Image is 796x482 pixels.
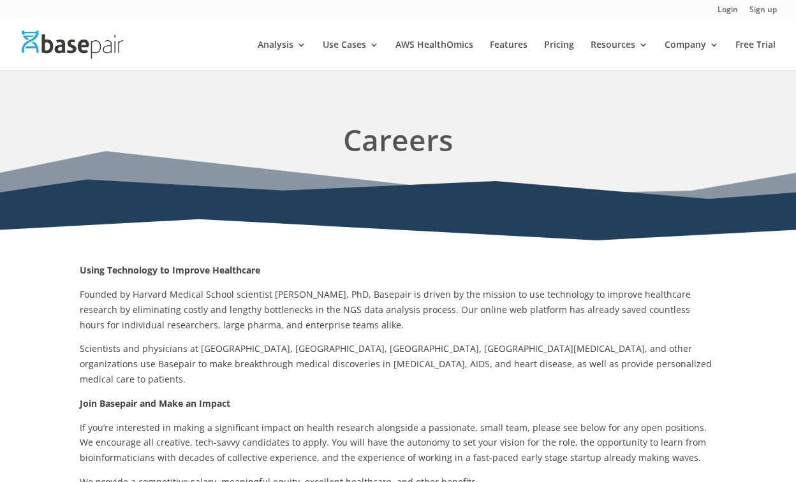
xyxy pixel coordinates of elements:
span: If you’re interested in making a significant impact on health research alongside a passionate, sm... [80,421,707,464]
strong: Using Technology to Improve Healthcare [80,264,260,276]
h1: Careers [80,119,716,168]
a: Login [718,6,738,19]
img: Basepair [22,31,123,58]
a: Free Trial [735,40,776,70]
a: Analysis [258,40,306,70]
a: Company [665,40,719,70]
a: Use Cases [323,40,379,70]
strong: Join Basepair and Make an Impact [80,397,230,409]
a: Resources [591,40,648,70]
span: Scientists and physicians at [GEOGRAPHIC_DATA], [GEOGRAPHIC_DATA], [GEOGRAPHIC_DATA], [GEOGRAPHIC... [80,342,712,385]
a: Pricing [544,40,574,70]
span: Founded by Harvard Medical School scientist [PERSON_NAME], PhD, Basepair is driven by the mission... [80,288,691,331]
a: Sign up [749,6,777,19]
a: Features [490,40,527,70]
a: AWS HealthOmics [395,40,473,70]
